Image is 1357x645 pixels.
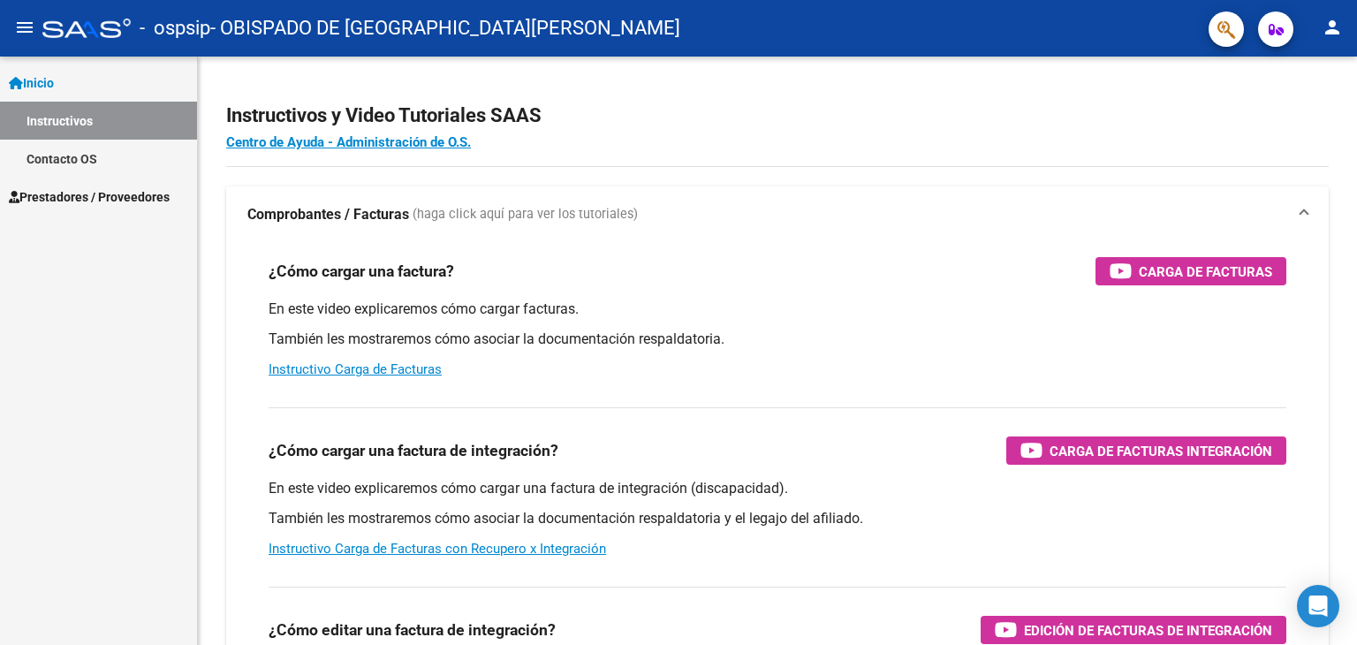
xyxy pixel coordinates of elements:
span: Inicio [9,73,54,93]
span: (haga click aquí para ver los tutoriales) [413,205,638,224]
p: En este video explicaremos cómo cargar facturas. [269,300,1286,319]
a: Centro de Ayuda - Administración de O.S. [226,134,471,150]
p: También les mostraremos cómo asociar la documentación respaldatoria. [269,330,1286,349]
p: También les mostraremos cómo asociar la documentación respaldatoria y el legajo del afiliado. [269,509,1286,528]
mat-expansion-panel-header: Comprobantes / Facturas (haga click aquí para ver los tutoriales) [226,186,1329,243]
span: Prestadores / Proveedores [9,187,170,207]
span: Carga de Facturas Integración [1050,440,1272,462]
span: - OBISPADO DE [GEOGRAPHIC_DATA][PERSON_NAME] [210,9,680,48]
mat-icon: menu [14,17,35,38]
h2: Instructivos y Video Tutoriales SAAS [226,99,1329,133]
button: Carga de Facturas [1095,257,1286,285]
mat-icon: person [1322,17,1343,38]
button: Edición de Facturas de integración [981,616,1286,644]
span: Edición de Facturas de integración [1024,619,1272,641]
p: En este video explicaremos cómo cargar una factura de integración (discapacidad). [269,479,1286,498]
div: Open Intercom Messenger [1297,585,1339,627]
h3: ¿Cómo cargar una factura de integración? [269,438,558,463]
a: Instructivo Carga de Facturas [269,361,442,377]
span: Carga de Facturas [1139,261,1272,283]
h3: ¿Cómo editar una factura de integración? [269,618,556,642]
strong: Comprobantes / Facturas [247,205,409,224]
h3: ¿Cómo cargar una factura? [269,259,454,284]
span: - ospsip [140,9,210,48]
a: Instructivo Carga de Facturas con Recupero x Integración [269,541,606,557]
button: Carga de Facturas Integración [1006,436,1286,465]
